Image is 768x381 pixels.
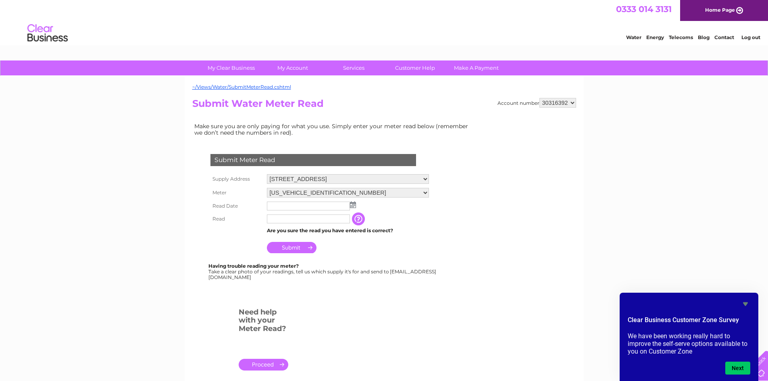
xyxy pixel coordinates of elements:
[741,299,750,309] button: Hide survey
[646,34,664,40] a: Energy
[669,34,693,40] a: Telecoms
[350,202,356,208] img: ...
[208,172,265,186] th: Supply Address
[382,60,448,75] a: Customer Help
[628,315,750,329] h2: Clear Business Customer Zone Survey
[259,60,326,75] a: My Account
[626,34,641,40] a: Water
[208,200,265,212] th: Read Date
[27,21,68,46] img: logo.png
[208,263,437,280] div: Take a clear photo of your readings, tell us which supply it's for and send to [EMAIL_ADDRESS][DO...
[192,84,291,90] a: ~/Views/Water/SubmitMeterRead.cshtml
[725,362,750,375] button: Next question
[239,359,288,371] a: .
[208,212,265,225] th: Read
[352,212,366,225] input: Information
[210,154,416,166] div: Submit Meter Read
[192,98,576,113] h2: Submit Water Meter Read
[208,186,265,200] th: Meter
[628,332,750,355] p: We have been working really hard to improve the self-serve options available to you on Customer Zone
[265,225,431,236] td: Are you sure the read you have entered is correct?
[698,34,710,40] a: Blog
[741,34,760,40] a: Log out
[208,263,299,269] b: Having trouble reading your meter?
[321,60,387,75] a: Services
[628,299,750,375] div: Clear Business Customer Zone Survey
[192,121,475,138] td: Make sure you are only paying for what you use. Simply enter your meter read below (remember we d...
[239,306,288,337] h3: Need help with your Meter Read?
[714,34,734,40] a: Contact
[198,60,264,75] a: My Clear Business
[194,4,575,39] div: Clear Business is a trading name of Verastar Limited (registered in [GEOGRAPHIC_DATA] No. 3667643...
[497,98,576,108] div: Account number
[267,242,316,253] input: Submit
[443,60,510,75] a: Make A Payment
[616,4,672,14] a: 0333 014 3131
